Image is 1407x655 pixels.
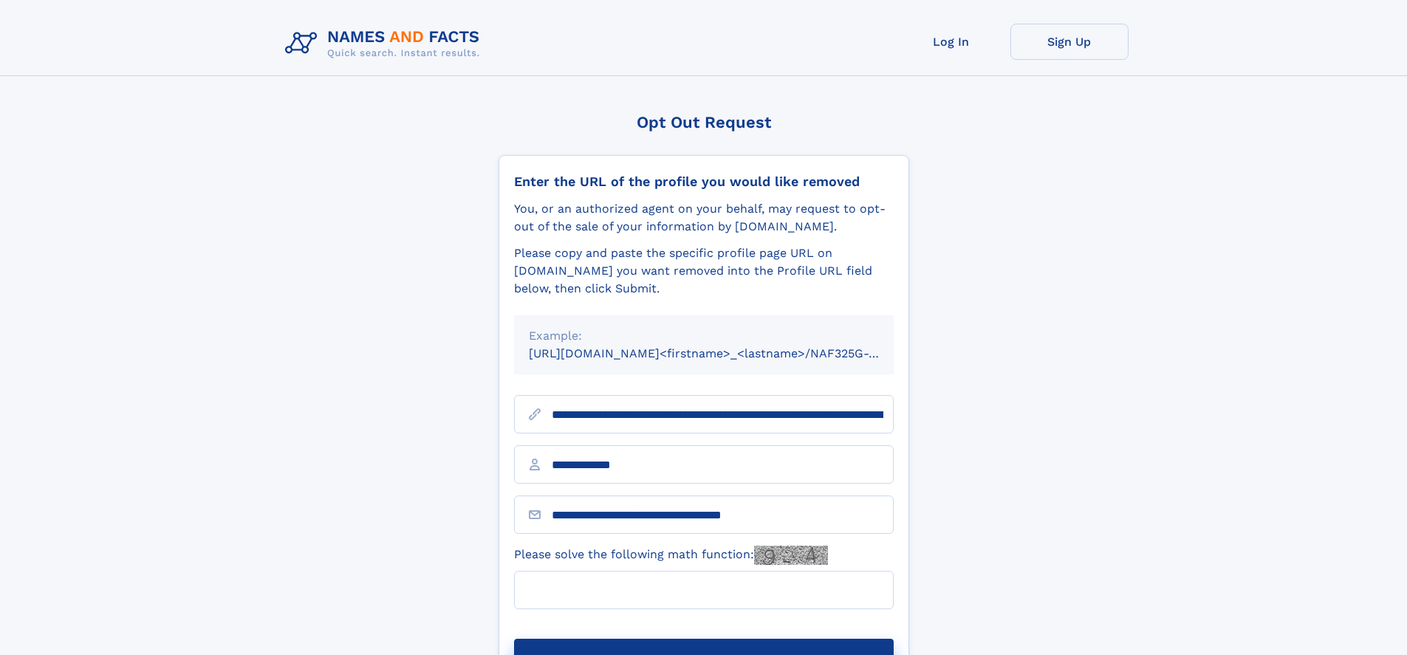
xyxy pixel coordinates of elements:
[279,24,492,64] img: Logo Names and Facts
[499,113,909,131] div: Opt Out Request
[514,244,894,298] div: Please copy and paste the specific profile page URL on [DOMAIN_NAME] you want removed into the Pr...
[892,24,1010,60] a: Log In
[514,546,828,565] label: Please solve the following math function:
[1010,24,1129,60] a: Sign Up
[529,327,879,345] div: Example:
[514,200,894,236] div: You, or an authorized agent on your behalf, may request to opt-out of the sale of your informatio...
[514,174,894,190] div: Enter the URL of the profile you would like removed
[529,346,922,360] small: [URL][DOMAIN_NAME]<firstname>_<lastname>/NAF325G-xxxxxxxx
